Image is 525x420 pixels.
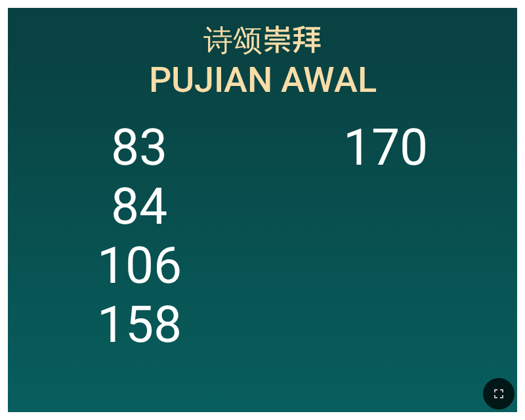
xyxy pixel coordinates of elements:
li: 158 [97,295,182,354]
li: 170 [343,118,428,177]
li: 84 [111,177,167,236]
span: 诗颂崇拜 [203,16,322,60]
span: Pujian Awal [149,59,377,100]
li: 106 [97,236,182,295]
li: 83 [111,118,167,177]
